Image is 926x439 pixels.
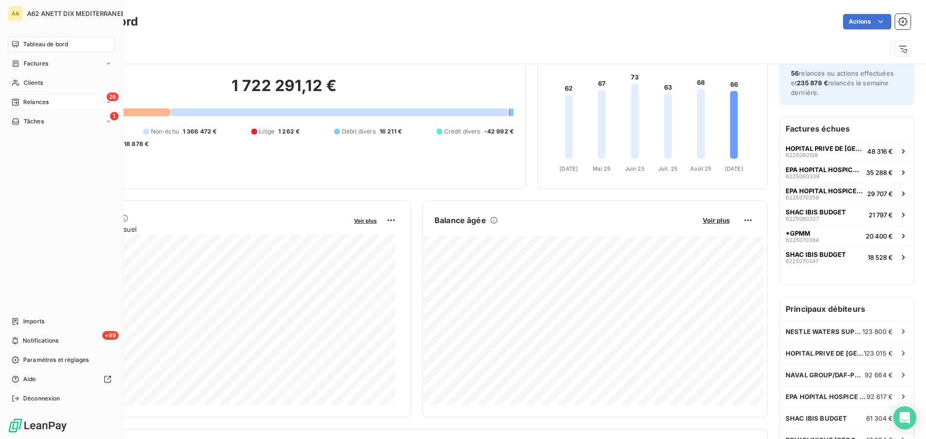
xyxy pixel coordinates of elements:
[23,336,58,345] span: Notifications
[786,414,847,422] span: SHAC IBIS BUDGET
[786,195,819,200] span: 6225070359
[278,127,300,136] span: 1 262 €
[54,76,514,105] h2: 1 722 291,12 €
[780,117,914,140] h6: Factures échues
[380,127,402,136] span: 16 211 €
[780,204,914,225] button: SHAC IBIS BUDGET622506032721 797 €
[780,246,914,267] button: SHAC IBIS BUDGET622507034718 528 €
[690,165,711,172] tspan: Août 25
[893,406,916,429] div: Open Intercom Messenger
[786,237,819,243] span: 6225070384
[351,216,380,225] button: Voir plus
[867,393,893,400] span: 92 617 €
[8,372,115,387] a: Aide
[786,208,846,216] span: SHAC IBIS BUDGET
[797,79,828,87] span: 235 878 €
[780,161,914,183] button: EPA HOPITAL HOSPICE D APT622506033935 288 €
[867,190,893,198] span: 29 707 €
[786,152,818,158] span: 6225060108
[24,117,44,126] span: Tâches
[23,40,68,49] span: Tableau de bord
[791,69,894,96] span: relances ou actions effectuées et relancés la semaine dernière.
[786,216,819,222] span: 6225060327
[102,331,119,340] span: +99
[869,211,893,219] span: 21 797 €
[23,394,60,403] span: Déconnexion
[23,98,49,106] span: Relances
[559,165,578,172] tspan: [DATE]
[864,349,893,357] span: 123 015 €
[786,393,867,400] span: EPA HOPITAL HOSPICE D APT
[27,10,125,17] span: A62 ANETT DIX MEDITERRANEE
[786,145,863,152] span: HOPITAL PRIVE DE [GEOGRAPHIC_DATA]
[843,14,891,29] button: Actions
[700,216,733,225] button: Voir plus
[786,251,846,258] span: SHAC IBIS BUDGET
[354,217,377,224] span: Voir plus
[121,140,149,148] span: -18 878 €
[8,6,23,21] div: AA
[780,183,914,204] button: EPA HOPITAL HOSPICE D APT622507035929 707 €
[786,229,810,237] span: *GPMM
[24,79,43,87] span: Clients
[791,69,799,77] span: 56
[593,165,611,172] tspan: Mai 25
[780,140,914,161] button: HOPITAL PRIVE DE [GEOGRAPHIC_DATA]622506010848 316 €
[658,165,678,172] tspan: Juil. 25
[23,317,44,326] span: Imports
[786,258,818,264] span: 6225070347
[8,418,68,433] img: Logo LeanPay
[703,216,730,224] span: Voir plus
[23,375,36,384] span: Aide
[259,127,274,136] span: Litige
[107,93,119,101] span: 26
[786,328,862,335] span: NESTLE WATERS SUPPLY SUD
[866,169,893,176] span: 35 288 €
[786,349,864,357] span: HOPITAL PRIVE DE [GEOGRAPHIC_DATA]
[725,165,743,172] tspan: [DATE]
[444,127,480,136] span: Crédit divers
[151,127,179,136] span: Non-échu
[866,232,893,240] span: 20 400 €
[23,356,89,364] span: Paramètres et réglages
[435,214,486,226] h6: Balance âgée
[625,165,645,172] tspan: Juin 25
[865,371,893,379] span: 92 664 €
[110,112,119,120] span: 1
[54,224,347,234] span: Chiffre d'affaires mensuel
[484,127,514,136] span: -42 992 €
[24,59,48,68] span: Factures
[786,166,862,173] span: EPA HOPITAL HOSPICE D APT
[342,127,376,136] span: Débit divers
[862,328,893,335] span: 123 800 €
[866,414,893,422] span: 61 304 €
[786,173,819,179] span: 6225060339
[780,297,914,320] h6: Principaux débiteurs
[183,127,217,136] span: 1 366 472 €
[868,253,893,261] span: 18 528 €
[786,187,863,195] span: EPA HOPITAL HOSPICE D APT
[786,371,865,379] span: NAVAL GROUP/DAF-POLE CPT 04
[780,225,914,246] button: *GPMM622507038420 400 €
[867,147,893,155] span: 48 316 €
